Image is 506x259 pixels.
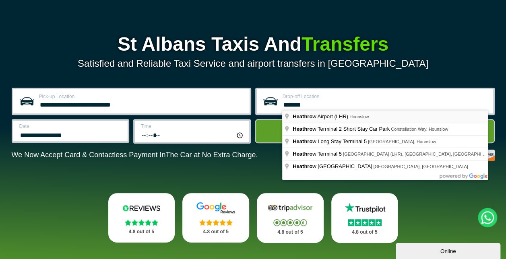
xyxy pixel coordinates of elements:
[12,58,495,69] p: Satisfied and Reliable Taxi Service and airport transfers in [GEOGRAPHIC_DATA]
[302,33,388,55] span: Transfers
[165,151,258,159] span: The Car at No Extra Charge.
[266,202,314,214] img: Tripadvisor
[293,126,312,132] span: Heathro
[39,94,245,99] label: Pick-up Location
[12,151,258,159] p: We Now Accept Card & Contactless Payment In
[293,113,312,119] span: Heathro
[293,163,312,169] span: Heathro
[293,126,391,132] span: w Terminal 2 Short Stay Car Park
[141,124,244,129] label: Time
[293,151,343,157] span: w Terminal 5
[349,114,369,119] span: Hounslow
[266,227,315,237] p: 4.8 out of 5
[117,202,165,214] img: Reviews.io
[293,138,368,144] span: w Long Stay Terminal 5
[391,127,448,132] span: Constellation Way, Hounslow
[348,219,382,226] img: Stars
[373,164,468,169] span: [GEOGRAPHIC_DATA], [GEOGRAPHIC_DATA]
[12,35,495,54] h1: St Albans Taxis And
[257,193,324,243] a: Tripadvisor Stars 4.8 out of 5
[293,163,373,169] span: w [GEOGRAPHIC_DATA]
[293,151,312,157] span: Heathro
[283,94,488,99] label: Drop-off Location
[293,113,349,119] span: w Airport (LHR)
[199,219,233,226] img: Stars
[331,193,398,243] a: Trustpilot Stars 4.8 out of 5
[368,139,436,144] span: [GEOGRAPHIC_DATA], Hounslow
[108,193,175,243] a: Reviews.io Stars 4.8 out of 5
[182,193,249,243] a: Google Stars 4.8 out of 5
[192,202,240,214] img: Google
[340,227,389,237] p: 4.8 out of 5
[255,119,495,143] button: Get Quote
[19,124,123,129] label: Date
[125,219,158,226] img: Stars
[293,138,312,144] span: Heathro
[117,227,166,237] p: 4.8 out of 5
[273,219,307,226] img: Stars
[341,202,389,214] img: Trustpilot
[191,227,240,237] p: 4.8 out of 5
[396,241,502,259] iframe: chat widget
